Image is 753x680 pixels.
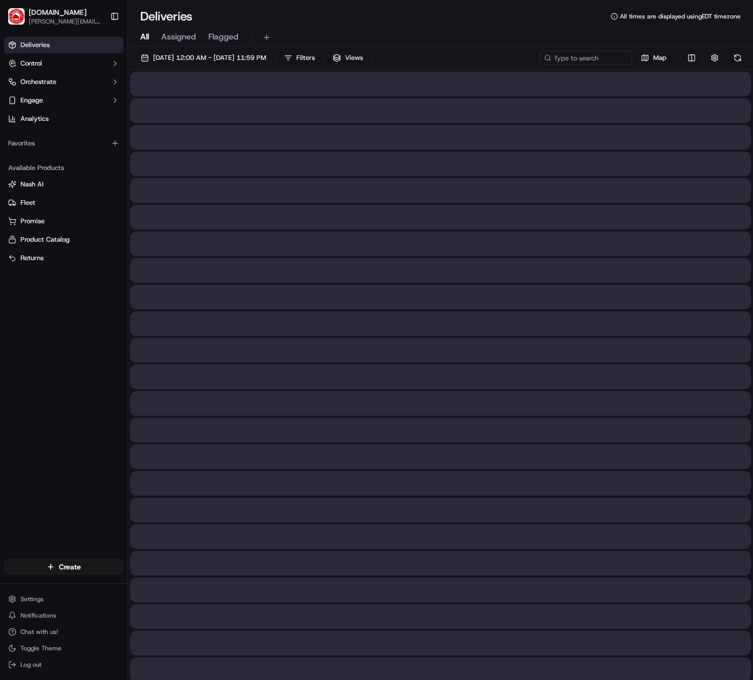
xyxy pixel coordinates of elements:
[20,198,35,207] span: Fleet
[4,55,123,72] button: Control
[59,562,81,572] span: Create
[29,17,102,26] button: [PERSON_NAME][EMAIL_ADDRESS][PERSON_NAME][DOMAIN_NAME]
[29,7,87,17] button: [DOMAIN_NAME]
[161,31,196,43] span: Assigned
[4,213,123,229] button: Promise
[328,51,368,65] button: Views
[8,253,119,263] a: Returns
[4,4,106,29] button: Waiter.com[DOMAIN_NAME][PERSON_NAME][EMAIL_ADDRESS][PERSON_NAME][DOMAIN_NAME]
[8,180,119,189] a: Nash AI
[20,40,50,50] span: Deliveries
[20,595,44,603] span: Settings
[8,235,119,244] a: Product Catalog
[4,135,123,152] div: Favorites
[4,641,123,655] button: Toggle Theme
[4,74,123,90] button: Orchestrate
[20,235,70,244] span: Product Catalog
[4,160,123,176] div: Available Products
[208,31,239,43] span: Flagged
[8,198,119,207] a: Fleet
[4,37,123,53] a: Deliveries
[8,217,119,226] a: Promise
[20,644,61,652] span: Toggle Theme
[20,628,58,636] span: Chat with us!
[730,51,745,65] button: Refresh
[4,92,123,109] button: Engage
[20,96,43,105] span: Engage
[4,592,123,606] button: Settings
[20,77,56,87] span: Orchestrate
[296,53,315,62] span: Filters
[279,51,319,65] button: Filters
[4,657,123,672] button: Log out
[20,661,41,669] span: Log out
[20,59,42,68] span: Control
[653,53,666,62] span: Map
[4,625,123,639] button: Chat with us!
[4,559,123,575] button: Create
[153,53,266,62] span: [DATE] 12:00 AM - [DATE] 11:59 PM
[4,231,123,248] button: Product Catalog
[20,114,49,123] span: Analytics
[20,180,44,189] span: Nash AI
[8,8,25,25] img: Waiter.com
[4,250,123,266] button: Returns
[540,51,632,65] input: Type to search
[345,53,363,62] span: Views
[20,253,44,263] span: Returns
[140,31,149,43] span: All
[136,51,271,65] button: [DATE] 12:00 AM - [DATE] 11:59 PM
[20,611,56,620] span: Notifications
[4,195,123,211] button: Fleet
[140,8,192,25] h1: Deliveries
[4,111,123,127] a: Analytics
[636,51,671,65] button: Map
[20,217,45,226] span: Promise
[4,608,123,623] button: Notifications
[4,176,123,193] button: Nash AI
[620,12,741,20] span: All times are displayed using EDT timezone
